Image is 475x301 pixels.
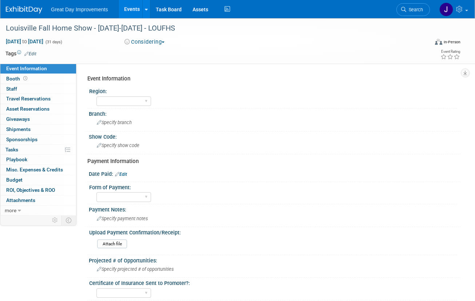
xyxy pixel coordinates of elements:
[122,38,167,46] button: Considering
[0,175,76,185] a: Budget
[6,197,35,203] span: Attachments
[6,157,27,162] span: Playbook
[89,182,457,191] div: Form of Payment:
[49,215,62,225] td: Personalize Event Tab Strip
[87,158,455,165] div: Payment Information
[0,64,76,74] a: Event Information
[6,177,23,183] span: Budget
[0,185,76,195] a: ROI, Objectives & ROO
[6,6,42,13] img: ExhibitDay
[5,38,44,45] span: [DATE] [DATE]
[0,94,76,104] a: Travel Reservations
[21,39,28,44] span: to
[51,7,108,12] span: Great Day Improvements
[5,207,16,213] span: more
[5,50,36,57] td: Tags
[6,106,50,112] span: Asset Reservations
[443,39,460,45] div: In-Person
[62,215,76,225] td: Toggle Event Tabs
[45,40,62,44] span: (31 days)
[6,66,47,71] span: Event Information
[6,167,63,173] span: Misc. Expenses & Credits
[97,216,148,221] span: Specify payment notes
[6,116,30,122] span: Giveaways
[24,51,36,56] a: Edit
[0,74,76,84] a: Booth
[89,131,460,140] div: Show Code:
[6,76,29,82] span: Booth
[5,147,18,153] span: Tasks
[406,7,423,12] span: Search
[97,266,174,272] span: Specify projected # of opportunities
[89,108,460,118] div: Branch:
[0,165,76,175] a: Misc. Expenses & Credits
[87,75,455,83] div: Event Information
[435,39,442,45] img: Format-Inperson.png
[0,145,76,155] a: Tasks
[89,255,460,264] div: Projected # of Opportunities:
[0,114,76,124] a: Giveaways
[0,84,76,94] a: Staff
[89,227,457,236] div: Upload Payment Confirmation/Receipt:
[6,86,17,92] span: Staff
[89,86,457,95] div: Region:
[394,38,460,49] div: Event Format
[97,143,139,148] span: Specify show code
[6,136,37,142] span: Sponsorships
[0,155,76,165] a: Playbook
[97,120,132,125] span: Specify branch
[396,3,430,16] a: Search
[440,50,460,54] div: Event Rating
[0,124,76,134] a: Shipments
[0,135,76,144] a: Sponsorships
[0,206,76,215] a: more
[89,278,457,287] div: Certificate of Insurance Sent to Promoter?:
[115,172,127,177] a: Edit
[6,187,55,193] span: ROI, Objectives & ROO
[6,126,31,132] span: Shipments
[6,96,51,102] span: Travel Reservations
[22,76,29,81] span: Booth not reserved yet
[89,204,460,213] div: Payment Notes:
[89,169,460,178] div: Date Paid:
[439,3,453,16] img: Jennifer Hockstra
[3,22,421,35] div: Louisville Fall Home Show - [DATE]-[DATE] - LOUFHS
[0,104,76,114] a: Asset Reservations
[0,195,76,205] a: Attachments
